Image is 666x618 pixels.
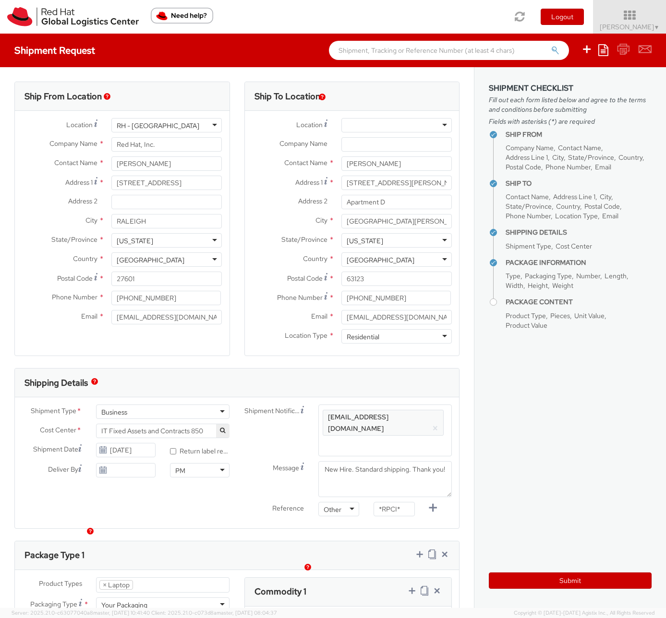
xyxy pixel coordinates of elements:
[101,427,224,435] span: IT Fixed Assets and Contracts 850
[73,254,97,263] span: Country
[595,163,611,171] span: Email
[545,163,591,171] span: Phone Number
[151,609,277,616] span: Client: 2025.21.0-c073d8a
[576,272,600,280] span: Number
[654,24,660,31] span: ▼
[347,255,414,265] div: [GEOGRAPHIC_DATA]
[175,466,185,475] div: PM
[277,293,323,302] span: Phone Number
[54,158,97,167] span: Contact Name
[254,587,306,596] h3: Commodity 1
[506,153,548,162] span: Address Line 1
[117,255,184,265] div: [GEOGRAPHIC_DATA]
[68,197,97,205] span: Address 2
[618,153,642,162] span: Country
[57,274,93,283] span: Postal Code
[244,406,301,416] span: Shipment Notification
[40,425,76,436] span: Cost Center
[295,178,323,187] span: Address 1
[574,311,605,320] span: Unit Value
[311,312,327,321] span: Email
[506,229,652,236] h4: Shipping Details
[117,236,153,246] div: [US_STATE]
[96,424,230,438] span: IT Fixed Assets and Contracts 850
[489,84,652,93] h3: Shipment Checklist
[489,572,652,589] button: Submit
[506,311,546,320] span: Product Type
[99,580,133,590] li: Laptop
[24,92,102,101] h3: Ship From Location
[65,178,93,187] span: Address 1
[170,445,230,456] label: Return label required
[489,117,652,126] span: Fields with asterisks (*) are required
[506,192,549,201] span: Contact Name
[552,281,573,290] span: Weight
[151,8,213,24] button: Need help?
[33,444,78,454] span: Shipment Date
[31,406,76,417] span: Shipment Type
[285,331,327,340] span: Location Type
[296,120,323,129] span: Location
[506,321,547,330] span: Product Value
[14,45,95,56] h4: Shipment Request
[85,216,97,225] span: City
[525,272,572,280] span: Packaging Type
[273,463,299,472] span: Message
[432,423,438,434] button: ×
[81,312,97,321] span: Email
[506,272,521,280] span: Type
[39,579,82,588] span: Product Types
[298,197,327,205] span: Address 2
[506,163,541,171] span: Postal Code
[287,274,323,283] span: Postal Code
[117,121,199,131] div: RH - [GEOGRAPHIC_DATA]
[284,158,327,167] span: Contact Name
[24,378,88,388] h3: Shipping Details
[51,235,97,244] span: State/Province
[324,505,341,514] div: Other
[506,180,652,187] h4: Ship To
[93,609,150,616] span: master, [DATE] 10:41:40
[584,202,620,211] span: Postal Code
[506,259,652,266] h4: Package Information
[506,131,652,138] h4: Ship From
[605,272,627,280] span: Length
[66,120,93,129] span: Location
[48,464,78,475] span: Deliver By
[30,600,77,608] span: Packaging Type
[600,192,611,201] span: City
[556,202,580,211] span: Country
[281,235,327,244] span: State/Province
[347,236,383,246] div: [US_STATE]
[272,504,304,512] span: Reference
[506,202,552,211] span: State/Province
[7,7,139,26] img: rh-logistics-00dfa346123c4ec078e1.svg
[101,407,127,417] div: Business
[553,192,595,201] span: Address Line 1
[550,311,570,320] span: Pieces
[552,153,564,162] span: City
[602,212,618,220] span: Email
[506,281,523,290] span: Width
[347,332,379,342] div: Residential
[528,281,548,290] span: Height
[506,242,551,250] span: Shipment Type
[506,298,652,306] h4: Package Content
[556,242,592,250] span: Cost Center
[329,41,569,60] input: Shipment, Tracking or Reference Number (at least 4 chars)
[568,153,614,162] span: State/Province
[12,609,150,616] span: Server: 2025.21.0-c63077040a8
[24,550,85,560] h3: Package Type 1
[514,609,654,617] span: Copyright © [DATE]-[DATE] Agistix Inc., All Rights Reserved
[279,139,327,148] span: Company Name
[103,581,107,589] span: ×
[254,92,320,101] h3: Ship To Location
[558,143,601,152] span: Contact Name
[489,95,652,114] span: Fill out each form listed below and agree to the terms and conditions before submitting
[303,254,327,263] span: Country
[217,609,277,616] span: master, [DATE] 08:04:37
[541,9,584,25] button: Logout
[555,212,598,220] span: Location Type
[506,212,551,220] span: Phone Number
[315,216,327,225] span: City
